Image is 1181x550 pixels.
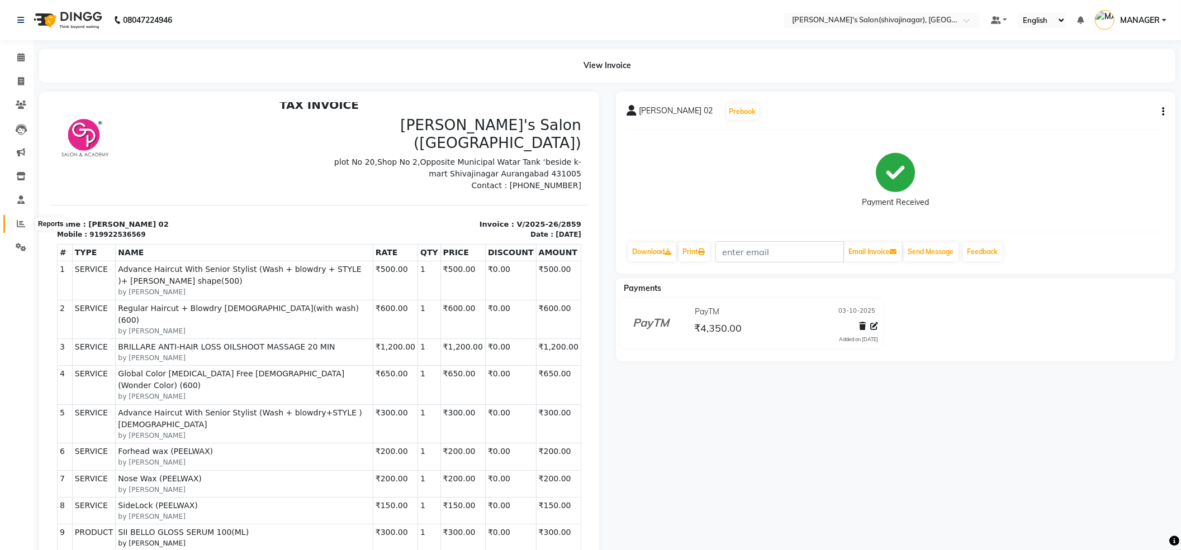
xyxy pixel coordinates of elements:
td: ₹650.00 [486,263,530,302]
td: ₹650.00 [390,263,435,302]
input: enter email [715,241,844,262]
span: Global Color [MEDICAL_DATA] Free [DEMOGRAPHIC_DATA] (Wonder Color) (600) [68,265,320,289]
td: 8 [7,394,22,421]
td: ₹150.00 [322,394,367,421]
th: NAME [65,142,323,159]
td: ₹600.00 [322,197,367,236]
div: Added on [DATE] [839,336,878,343]
td: ₹0.00 [435,367,486,394]
td: ₹500.00 [322,159,367,197]
th: RATE [322,142,367,159]
td: 1 [368,422,391,448]
div: Paid [385,527,461,539]
td: 7 [7,367,22,394]
td: SERVICE [22,394,65,421]
td: ₹1,200.00 [486,236,530,263]
th: PRICE [390,142,435,159]
td: 3 [7,236,22,263]
td: ₹200.00 [486,341,530,367]
div: NET [385,492,461,504]
p: Contact : [PHONE_NUMBER] [276,77,531,89]
td: 1 [368,159,391,197]
th: AMOUNT [486,142,530,159]
td: 1 [368,302,391,340]
small: by [PERSON_NAME] [68,382,320,392]
span: [PERSON_NAME] 02 [639,105,713,121]
td: 1 [368,394,391,421]
td: ₹0.00 [435,422,486,448]
td: ₹250.00 [486,448,530,475]
h3: [PERSON_NAME]'s Salon ([GEOGRAPHIC_DATA]) [276,13,531,49]
div: ₹4,350.00 [462,480,538,492]
th: # [7,142,22,159]
td: 1 [7,159,22,197]
td: ₹0.00 [435,341,486,367]
td: ₹650.00 [322,263,367,302]
td: 1 [368,367,391,394]
td: ₹500.00 [390,159,435,197]
td: SERVICE [22,302,65,340]
td: ₹200.00 [390,341,435,367]
td: ₹0.00 [435,263,486,302]
td: 6 [7,341,22,367]
td: PRODUCT [22,422,65,448]
span: Nose Wax (PEELWAX) [68,370,320,382]
td: SERVICE [22,263,65,302]
div: Payable [385,515,461,527]
td: SERVICE [22,341,65,367]
td: ₹150.00 [486,394,530,421]
div: GRAND TOTAL [385,504,461,515]
td: ₹1,200.00 [390,236,435,263]
div: ₹4,350.00 [462,492,538,504]
th: DISCOUNT [435,142,486,159]
td: ₹300.00 [486,422,530,448]
span: Regular Haircut + Blowdry [DEMOGRAPHIC_DATA](with wash) (600) [68,200,320,223]
span: 03-10-2025 [838,306,875,318]
small: by [PERSON_NAME] [68,355,320,365]
p: plot No 20,Shop No 2,Opposite Municipal Watar Tank ‘beside k-mart Shivajinagar Aurangabad 431005 [276,54,531,77]
td: 1 [368,448,391,475]
td: SERVICE [22,197,65,236]
div: ₹4,350.00 [462,504,538,515]
small: by [PERSON_NAME] [68,250,320,260]
span: ₹4,350.00 [694,322,742,337]
span: SII BELLO GLOSS SERUM 100(ML) [68,424,320,436]
td: 1 [368,341,391,367]
a: Feedback [963,242,1003,261]
td: ₹200.00 [322,341,367,367]
td: ₹200.00 [322,367,367,394]
a: Download [628,242,676,261]
span: PayTM [695,306,719,318]
div: SUBTOTAL [385,480,461,492]
small: by [PERSON_NAME] [68,436,320,446]
td: SERVICE [22,159,65,197]
th: TYPE [22,142,65,159]
td: ₹250.00 [390,448,435,475]
a: Print [679,242,710,261]
div: Date : [480,127,503,137]
img: MANAGER [1095,10,1114,30]
div: Payment Received [862,197,929,209]
div: ₹4,350.00 [462,515,538,527]
div: Mobile : [7,127,37,137]
td: ₹0.00 [435,302,486,340]
span: Payments [624,283,662,293]
td: 1 [368,263,391,302]
button: Email Invoice [845,242,902,261]
td: ₹300.00 [322,302,367,340]
td: ₹0.00 [435,236,486,263]
td: 9 [7,422,22,448]
td: ₹0.00 [435,448,486,475]
div: ₹4,350.00 [462,527,538,539]
td: ₹300.00 [322,422,367,448]
td: ₹600.00 [390,197,435,236]
td: ₹300.00 [390,302,435,340]
td: ₹200.00 [390,367,435,394]
td: ₹300.00 [486,302,530,340]
td: ₹200.00 [486,367,530,394]
span: Forhead wax (PEELWAX) [68,343,320,355]
p: Name : [PERSON_NAME] 02 [7,116,262,127]
div: 919922536569 [39,127,95,137]
span: Advance Haircut With Senior Stylist (Wash + blowdry+STYLE ) [DEMOGRAPHIC_DATA] [68,304,320,328]
td: 10 [7,448,22,475]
